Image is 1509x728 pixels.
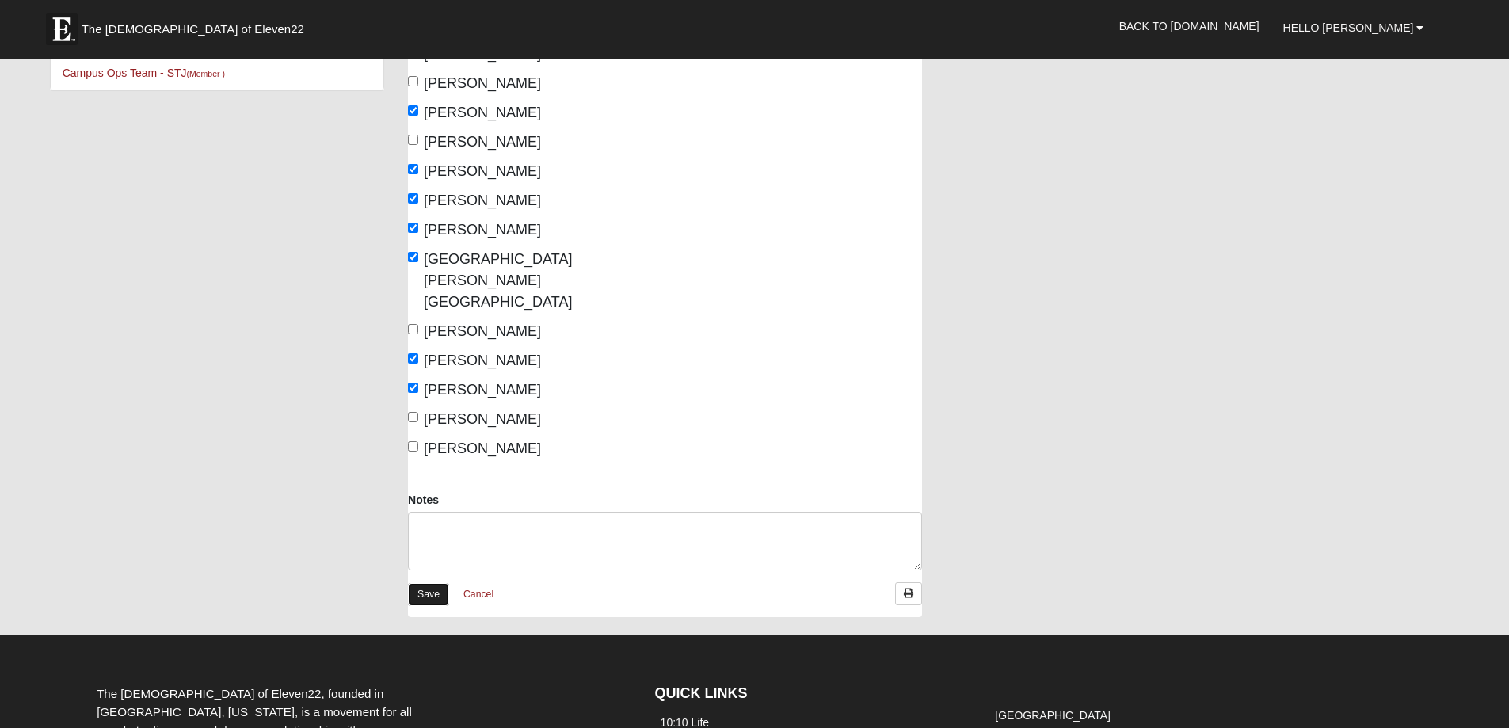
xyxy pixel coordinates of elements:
a: Cancel [453,582,504,607]
input: [PERSON_NAME] [408,223,418,233]
label: Notes [408,492,439,508]
input: [GEOGRAPHIC_DATA][PERSON_NAME][GEOGRAPHIC_DATA] [408,252,418,262]
a: Hello [PERSON_NAME] [1271,8,1436,48]
input: [PERSON_NAME] [408,324,418,334]
span: [PERSON_NAME] [424,222,541,238]
a: The [DEMOGRAPHIC_DATA] of Eleven22 [38,6,355,45]
input: [PERSON_NAME] [408,193,418,204]
span: [PERSON_NAME] [424,134,541,150]
small: (Member ) [187,69,225,78]
input: [PERSON_NAME] [408,135,418,145]
span: [PERSON_NAME] [424,323,541,339]
a: Campus Ops Team - STJ(Member ) [63,67,225,79]
h4: QUICK LINKS [655,685,966,703]
span: [PERSON_NAME] [424,353,541,368]
a: Save [408,583,449,606]
img: Eleven22 logo [46,13,78,45]
span: [PERSON_NAME] [424,382,541,398]
span: Hello [PERSON_NAME] [1283,21,1414,34]
span: [GEOGRAPHIC_DATA][PERSON_NAME][GEOGRAPHIC_DATA] [424,251,572,310]
input: [PERSON_NAME] [408,441,418,452]
input: [PERSON_NAME] [408,76,418,86]
span: [PERSON_NAME] [424,440,541,456]
span: [PERSON_NAME] [424,411,541,427]
span: [PERSON_NAME] [424,192,541,208]
input: [PERSON_NAME] [408,353,418,364]
span: [PERSON_NAME] [424,75,541,91]
span: [PERSON_NAME] [424,105,541,120]
input: [PERSON_NAME] [408,383,418,393]
a: Back to [DOMAIN_NAME] [1107,6,1271,46]
span: [PERSON_NAME] [424,163,541,179]
input: [PERSON_NAME] [408,164,418,174]
span: The [DEMOGRAPHIC_DATA] of Eleven22 [82,21,304,37]
input: [PERSON_NAME] [408,412,418,422]
input: [PERSON_NAME] [408,105,418,116]
a: Print Attendance Roster [895,582,922,605]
